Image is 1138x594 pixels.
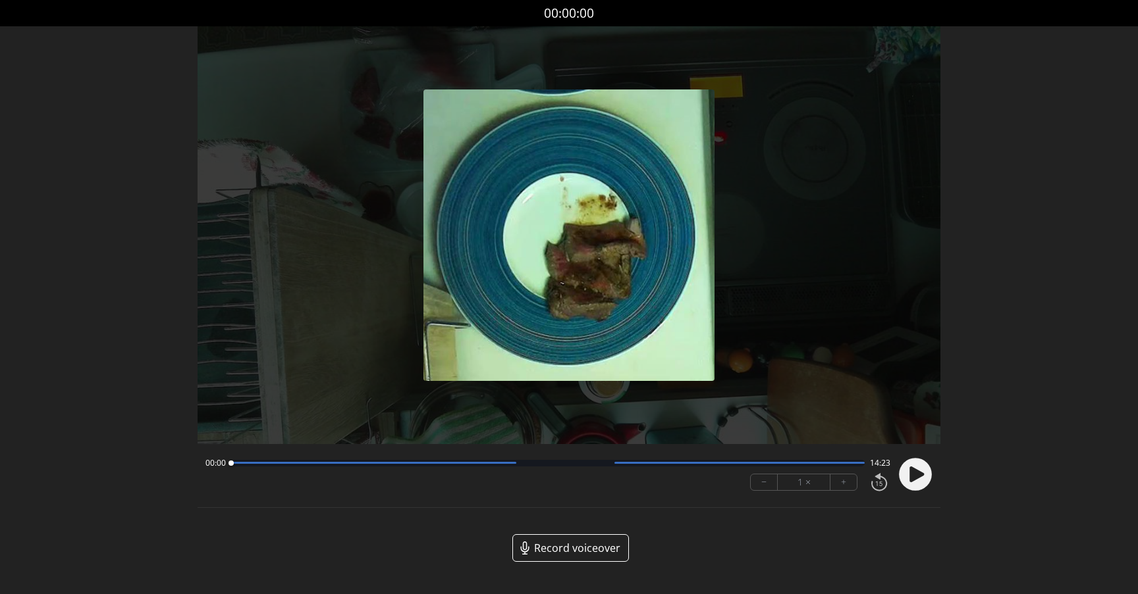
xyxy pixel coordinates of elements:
[830,474,857,490] button: +
[778,474,830,490] div: 1 ×
[534,540,620,556] span: Record voiceover
[870,458,890,468] span: 14:23
[751,474,778,490] button: −
[205,458,226,468] span: 00:00
[544,4,594,23] a: 00:00:00
[512,534,629,562] a: Record voiceover
[423,89,715,381] img: Poster Image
